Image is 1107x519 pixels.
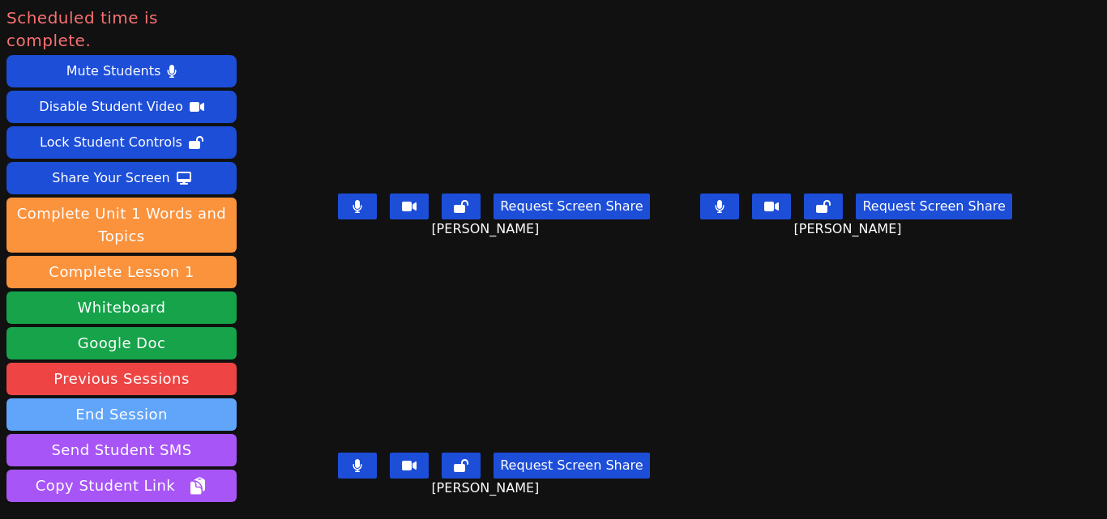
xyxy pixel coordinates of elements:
span: [PERSON_NAME] [431,479,543,498]
span: [PERSON_NAME] [794,219,906,239]
a: Previous Sessions [6,363,237,395]
button: Request Screen Share [856,194,1011,219]
button: Request Screen Share [494,194,649,219]
button: Complete Unit 1 Words and Topics [6,198,237,253]
button: Whiteboard [6,291,237,324]
span: [PERSON_NAME] [431,219,543,239]
span: Copy Student Link [36,474,207,497]
button: Disable Student Video [6,91,237,123]
button: Mute Students [6,55,237,87]
button: Send Student SMS [6,434,237,466]
button: Lock Student Controls [6,126,237,159]
div: Mute Students [66,58,160,84]
button: Complete Lesson 1 [6,256,237,288]
button: Share Your Screen [6,162,237,194]
button: Copy Student Link [6,470,237,502]
div: Share Your Screen [52,165,170,191]
div: Lock Student Controls [40,130,182,155]
span: Scheduled time is complete. [6,6,237,52]
div: Disable Student Video [39,94,182,120]
a: Google Doc [6,327,237,359]
button: Request Screen Share [494,453,649,479]
button: End Session [6,398,237,431]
